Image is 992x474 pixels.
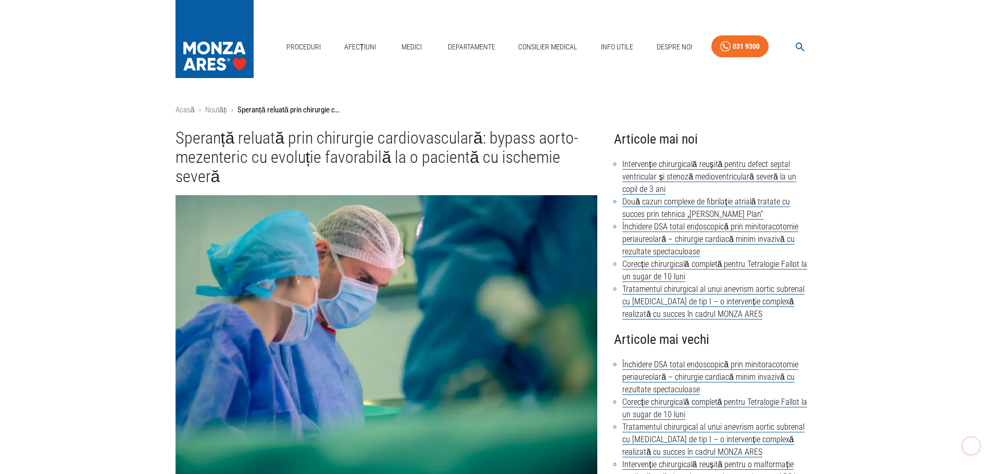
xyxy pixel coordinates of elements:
a: Despre Noi [652,36,696,58]
a: Tratamentul chirurgical al unui anevrism aortic subrenal cu [MEDICAL_DATA] de tip I – o intervenț... [622,422,805,457]
a: Intervenție chirurgicală reușită pentru defect septal ventricular și stenoză medioventriculară se... [622,159,796,195]
h1: Speranță reluată prin chirurgie cardiovasculară: bypass aorto-mezenteric cu evoluție favorabilă l... [175,129,598,187]
a: Afecțiuni [340,36,381,58]
a: 031 9300 [711,35,769,58]
a: Proceduri [282,36,325,58]
a: Închidere DSA total endoscopică prin minitoracotomie periaureolară – chirurgie cardiacă minim inv... [622,222,798,257]
a: Corecție chirurgicală completă pentru Tetralogie Fallot la un sugar de 10 luni [622,397,807,420]
a: Acasă [175,105,195,114]
a: Două cazuri complexe de fibrilație atrială tratate cu succes prin tehnica „[PERSON_NAME] Plan” [622,197,790,220]
a: Medici [395,36,429,58]
li: › [199,104,201,116]
h4: Articole mai noi [614,129,817,150]
h4: Articole mai vechi [614,329,817,350]
li: › [231,104,233,116]
a: Tratamentul chirurgical al unui anevrism aortic subrenal cu [MEDICAL_DATA] de tip I – o intervenț... [622,284,805,319]
a: Închidere DSA total endoscopică prin minitoracotomie periaureolară – chirurgie cardiacă minim inv... [622,360,798,395]
a: Departamente [444,36,499,58]
a: Info Utile [597,36,637,58]
a: Noutăți [205,105,228,114]
a: Consilier Medical [514,36,582,58]
a: Corecție chirurgicală completă pentru Tetralogie Fallot la un sugar de 10 luni [622,259,807,282]
p: Speranță reluată prin chirurgie cardiovasculară: bypass aorto-mezenteric cu evoluție favorabilă l... [237,104,342,116]
div: 031 9300 [733,40,760,53]
nav: breadcrumb [175,104,817,116]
